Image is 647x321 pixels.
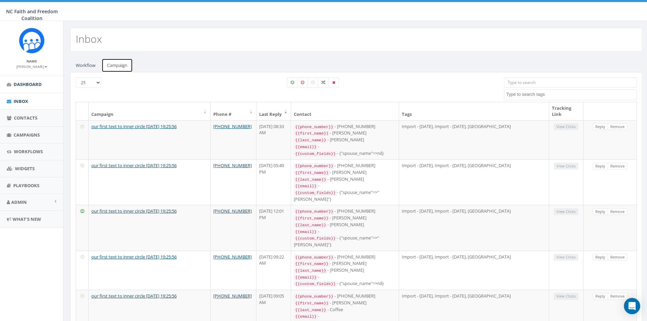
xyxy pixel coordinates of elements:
[294,123,396,130] div: - [PHONE_NUMBER]
[213,293,252,299] a: [PHONE_NUMBER]
[16,64,47,69] small: [PERSON_NAME]
[608,163,627,170] a: Remove
[294,267,396,274] div: - [PERSON_NAME]
[593,123,608,130] a: Reply
[294,143,396,150] div: -
[294,189,396,202] div: - {"spouse_name"=>"[PERSON_NAME]"}
[294,281,337,287] code: {{custom_fields}}
[294,183,318,189] code: {{email}}
[294,130,330,137] code: {{first_name}}
[294,208,396,215] div: - [PHONE_NUMBER]
[294,150,396,157] div: - {"spouse_name"=>nil}
[294,274,318,281] code: {{email}}
[294,268,327,274] code: {{last_name}}
[294,221,396,228] div: - [PERSON_NAME]
[91,123,177,129] a: our first text to inner circle [DATE] 19:25:56
[89,102,211,120] th: Campaign: activate to sort column ascending
[294,300,396,306] div: - [PERSON_NAME]
[294,260,396,267] div: - [PERSON_NAME]
[294,209,335,215] code: {{phone_number}}
[91,162,177,168] a: our first text to inner circle [DATE] 19:25:56
[213,123,252,129] a: [PHONE_NUMBER]
[294,176,396,183] div: - [PERSON_NAME]
[399,205,549,250] td: Import - [DATE], Import - [DATE], [GEOGRAPHIC_DATA]
[91,208,177,214] a: our first text to inner circle [DATE] 19:25:56
[593,254,608,261] a: Reply
[26,59,37,64] small: Name
[294,162,396,169] div: - [PHONE_NUMBER]
[294,137,327,143] code: {{last_name}}
[294,235,337,242] code: {{custom_fields}}
[294,254,335,261] code: {{phone_number}}
[593,293,608,300] a: Reply
[14,98,28,104] span: Inbox
[294,306,396,313] div: - Coffee
[16,63,47,69] a: [PERSON_NAME]
[399,251,549,290] td: Import - [DATE], Import - [DATE], [GEOGRAPHIC_DATA]
[318,77,329,88] label: Mixed
[294,300,330,306] code: {{first_name}}
[294,130,396,137] div: - [PERSON_NAME]
[399,120,549,160] td: Import - [DATE], Import - [DATE], [GEOGRAPHIC_DATA]
[294,313,396,320] div: -
[91,293,177,299] a: our first text to inner circle [DATE] 19:25:56
[294,124,335,130] code: {{phone_number}}
[294,314,318,320] code: {{email}}
[294,163,335,169] code: {{phone_number}}
[506,91,636,97] textarea: Search
[294,151,337,157] code: {{custom_fields}}
[213,208,252,214] a: [PHONE_NUMBER]
[256,102,291,120] th: Last Reply: activate to sort column ascending
[91,254,177,260] a: our first text to inner circle [DATE] 19:25:56
[608,123,627,130] a: Remove
[608,293,627,300] a: Remove
[256,120,291,160] td: [DATE] 08:33 AM
[6,8,58,21] span: NC Faith and Freedom Coalition
[102,58,133,72] a: Campaign
[213,254,252,260] a: [PHONE_NUMBER]
[294,137,396,143] div: - [PERSON_NAME]
[294,144,318,150] code: {{email}}
[307,77,318,88] label: Neutral
[504,77,637,88] input: Type to search
[70,58,101,72] a: Workflow
[549,102,583,120] th: Tracking Link
[294,170,330,176] code: {{first_name}}
[294,293,335,300] code: {{phone_number}}
[287,77,298,88] label: Positive
[294,222,327,228] code: {{last_name}}
[256,159,291,205] td: [DATE] 05:49 PM
[256,251,291,290] td: [DATE] 09:22 AM
[76,33,102,44] h2: Inbox
[11,199,27,205] span: Admin
[294,190,337,196] code: {{custom_fields}}
[593,163,608,170] a: Reply
[294,254,396,261] div: - [PHONE_NUMBER]
[213,162,252,168] a: [PHONE_NUMBER]
[294,274,396,281] div: -
[14,132,40,138] span: Campaigns
[328,77,339,88] label: Removed
[294,280,396,287] div: - {"spouse_name"=>nil}
[15,165,35,172] span: Widgets
[297,77,308,88] label: Negative
[294,293,396,300] div: - [PHONE_NUMBER]
[294,235,396,248] div: - {"spouse_name"=>"[PERSON_NAME]"}
[256,205,291,250] td: [DATE] 12:01 PM
[211,102,256,120] th: Phone #: activate to sort column ascending
[14,115,37,121] span: Contacts
[608,208,627,215] a: Remove
[608,254,627,261] a: Remove
[13,216,41,222] span: What's New
[399,159,549,205] td: Import - [DATE], Import - [DATE], [GEOGRAPHIC_DATA]
[294,177,327,183] code: {{last_name}}
[593,208,608,215] a: Reply
[14,81,42,87] span: Dashboard
[624,298,640,314] div: Open Intercom Messenger
[294,169,396,176] div: - [PERSON_NAME]
[399,102,549,120] th: Tags
[294,229,318,235] code: {{email}}
[294,215,330,221] code: {{first_name}}
[13,182,39,189] span: Playbooks
[19,28,44,53] img: Rally_Corp_Icon.png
